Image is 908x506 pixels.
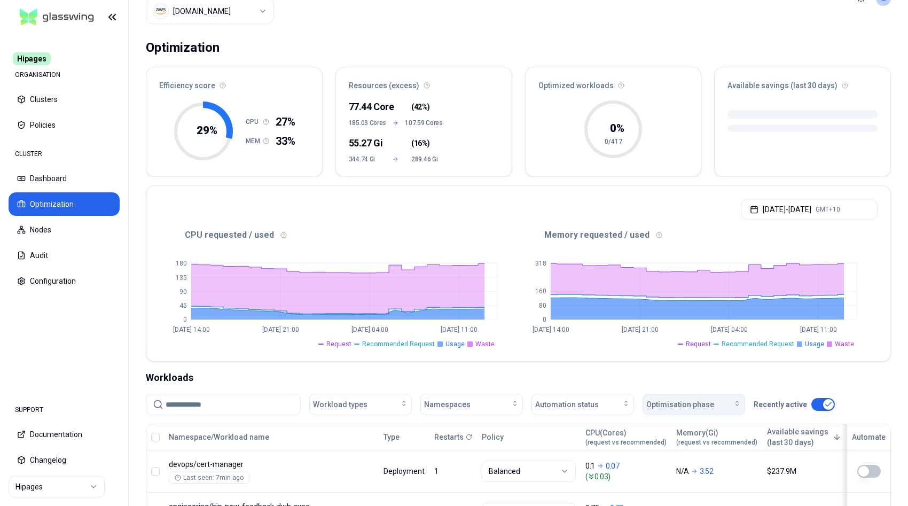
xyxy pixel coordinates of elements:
[351,326,388,333] tspan: [DATE] 04:00
[686,340,711,348] span: Request
[9,143,120,165] div: CLUSTER
[176,260,187,267] tspan: 180
[604,138,622,145] tspan: 0/417
[175,473,244,482] div: Last seen: 7min ago
[362,340,435,348] span: Recommended Request
[9,64,120,85] div: ORGANISATION
[383,466,425,477] div: Deployment
[276,114,295,129] span: 27%
[767,466,850,477] div: $237.9M
[9,244,120,267] button: Audit
[336,67,512,97] div: Resources (excess)
[173,6,231,17] div: luke.kubernetes.hipagesgroup.com.au
[420,394,523,415] button: Namespaces
[585,426,667,448] button: CPU(Cores)(request vs recommended)
[519,229,878,242] div: Memory requested / used
[622,326,659,333] tspan: [DATE] 21:00
[800,326,837,333] tspan: [DATE] 11:00
[585,438,667,447] span: (request vs recommended)
[411,138,430,149] span: ( )
[533,326,569,333] tspan: [DATE] 14:00
[383,426,400,448] button: Type
[609,122,624,135] tspan: 0 %
[767,426,841,448] button: Available savings(last 30 days)
[816,205,840,214] span: GMT+10
[445,340,465,348] span: Usage
[852,432,886,442] div: Automate
[434,432,464,442] p: Restarts
[835,340,854,348] span: Waste
[9,192,120,216] button: Optimization
[606,461,620,471] p: 0.07
[424,399,471,410] span: Namespaces
[262,326,299,333] tspan: [DATE] 21:00
[482,432,576,442] div: Policy
[349,99,380,114] div: 77.44 Core
[585,471,667,482] span: ( 0.03 )
[414,138,428,149] span: 16%
[585,461,595,471] p: 0.1
[700,466,714,477] p: 3.52
[9,218,120,242] button: Nodes
[9,269,120,293] button: Configuration
[13,52,51,65] span: Hipages
[9,423,120,446] button: Documentation
[543,316,546,323] tspan: 0
[585,427,667,447] div: CPU(Cores)
[179,288,187,295] tspan: 90
[405,119,442,127] span: 107.59 Cores
[676,438,757,447] span: (request vs recommended)
[246,137,263,145] h1: MEM
[326,340,351,348] span: Request
[475,340,495,348] span: Waste
[179,302,187,309] tspan: 45
[531,394,634,415] button: Automation status
[146,67,322,97] div: Efficiency score
[246,118,263,126] h1: CPU
[169,426,269,448] button: Namespace/Workload name
[9,113,120,137] button: Policies
[676,426,757,448] button: Memory(Gi)(request vs recommended)
[169,459,374,470] p: cert-manager
[539,302,546,309] tspan: 80
[349,119,386,127] span: 185.03 Cores
[349,136,380,151] div: 55.27 Gi
[805,340,824,348] span: Usage
[535,260,546,267] tspan: 318
[196,124,217,137] tspan: 29 %
[754,399,807,410] p: Recently active
[146,37,220,58] div: Optimization
[9,399,120,421] div: SUPPORT
[441,326,478,333] tspan: [DATE] 11:00
[535,399,599,410] span: Automation status
[535,287,546,295] tspan: 160
[676,427,757,447] div: Memory(Gi)
[9,448,120,472] button: Changelog
[176,274,187,282] tspan: 135
[349,155,380,164] span: 344.74 Gi
[741,199,878,220] button: [DATE]-[DATE]GMT+10
[9,88,120,111] button: Clusters
[313,399,367,410] span: Workload types
[722,340,794,348] span: Recommended Request
[15,5,98,30] img: GlassWing
[711,326,748,333] tspan: [DATE] 04:00
[526,67,701,97] div: Optimized workloads
[414,102,428,112] span: 42%
[146,370,891,385] div: Workloads
[309,394,412,415] button: Workload types
[434,466,472,477] div: 1
[159,229,519,242] div: CPU requested / used
[676,466,689,477] p: N/A
[411,155,443,164] span: 289.46 Gi
[155,6,166,17] img: aws
[276,134,295,149] span: 33%
[411,102,430,112] span: ( )
[643,394,745,415] button: Optimisation phase
[715,67,890,97] div: Available savings (last 30 days)
[9,167,120,190] button: Dashboard
[183,316,187,323] tspan: 0
[173,326,210,333] tspan: [DATE] 14:00
[646,399,714,410] span: Optimisation phase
